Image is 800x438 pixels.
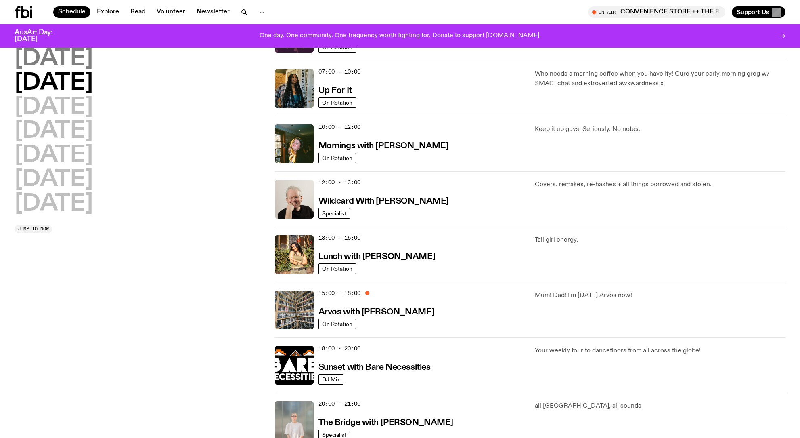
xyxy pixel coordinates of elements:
[318,253,435,261] h3: Lunch with [PERSON_NAME]
[318,85,352,95] a: Up For It
[318,263,356,274] a: On Rotation
[318,234,360,242] span: 13:00 - 15:00
[275,235,314,274] img: Tanya is standing in front of plants and a brick fence on a sunny day. She is looking to the left...
[318,179,360,186] span: 12:00 - 13:00
[318,363,431,372] h3: Sunset with Bare Necessities
[318,417,453,427] a: The Bridge with [PERSON_NAME]
[322,376,340,382] span: DJ Mix
[15,225,52,233] button: Jump to now
[15,96,93,119] button: [DATE]
[318,251,435,261] a: Lunch with [PERSON_NAME]
[15,29,66,43] h3: AusArt Day: [DATE]
[15,72,93,95] button: [DATE]
[588,6,725,18] button: On AirCONVENIENCE STORE ++ THE RIONS x [DATE] Arvos
[318,289,360,297] span: 15:00 - 18:00
[318,142,448,150] h3: Mornings with [PERSON_NAME]
[535,291,785,300] p: Mum! Dad! I'm [DATE] Arvos now!
[275,291,314,329] img: A corner shot of the fbi music library
[15,168,93,191] button: [DATE]
[15,144,93,167] button: [DATE]
[318,153,356,163] a: On Rotation
[318,197,449,206] h3: Wildcard With [PERSON_NAME]
[275,69,314,108] img: Ify - a Brown Skin girl with black braided twists, looking up to the side with her tongue stickin...
[318,123,360,131] span: 10:00 - 12:00
[322,321,352,327] span: On Rotation
[318,140,448,150] a: Mornings with [PERSON_NAME]
[275,346,314,385] img: Bare Necessities
[126,6,150,18] a: Read
[322,265,352,272] span: On Rotation
[318,419,453,427] h3: The Bridge with [PERSON_NAME]
[15,120,93,143] button: [DATE]
[318,308,434,316] h3: Arvos with [PERSON_NAME]
[275,124,314,163] img: Freya smiles coyly as she poses for the image.
[92,6,124,18] a: Explore
[15,48,93,70] button: [DATE]
[53,6,90,18] a: Schedule
[318,319,356,329] a: On Rotation
[318,374,343,385] a: DJ Mix
[318,345,360,352] span: 18:00 - 20:00
[732,6,785,18] button: Support Us
[18,227,49,231] span: Jump to now
[535,124,785,134] p: Keep it up guys. Seriously. No notes.
[15,193,93,215] button: [DATE]
[535,180,785,190] p: Covers, remakes, re-hashes + all things borrowed and stolen.
[318,196,449,206] a: Wildcard With [PERSON_NAME]
[318,68,360,76] span: 07:00 - 10:00
[192,6,235,18] a: Newsletter
[535,401,785,411] p: all [GEOGRAPHIC_DATA], all sounds
[322,432,346,438] span: Specialist
[322,155,352,161] span: On Rotation
[535,346,785,356] p: Your weekly tour to dancefloors from all across the globe!
[737,8,769,16] span: Support Us
[322,99,352,105] span: On Rotation
[152,6,190,18] a: Volunteer
[260,32,541,40] p: One day. One community. One frequency worth fighting for. Donate to support [DOMAIN_NAME].
[535,235,785,245] p: Tall girl energy.
[318,400,360,408] span: 20:00 - 21:00
[318,362,431,372] a: Sunset with Bare Necessities
[322,210,346,216] span: Specialist
[318,97,356,108] a: On Rotation
[318,86,352,95] h3: Up For It
[535,69,785,88] p: Who needs a morning coffee when you have Ify! Cure your early morning grog w/ SMAC, chat and extr...
[318,208,350,219] a: Specialist
[275,180,314,219] img: Stuart is smiling charmingly, wearing a black t-shirt against a stark white background.
[318,306,434,316] a: Arvos with [PERSON_NAME]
